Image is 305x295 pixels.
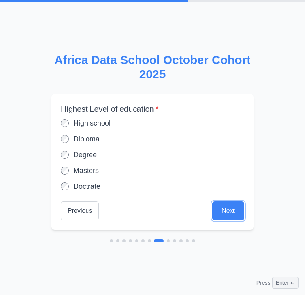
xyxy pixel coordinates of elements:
label: Doctrate [73,181,100,192]
label: Highest Level of education [61,103,244,115]
label: Diploma [73,133,100,145]
h2: Africa Data School October Cohort 2025 [51,53,254,81]
button: Next [212,201,244,220]
label: Masters [73,165,99,176]
label: Degree [73,149,97,160]
label: High school [73,118,111,129]
button: Previous [61,201,99,220]
span: Enter ↵ [272,277,299,289]
div: Press [256,277,299,289]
